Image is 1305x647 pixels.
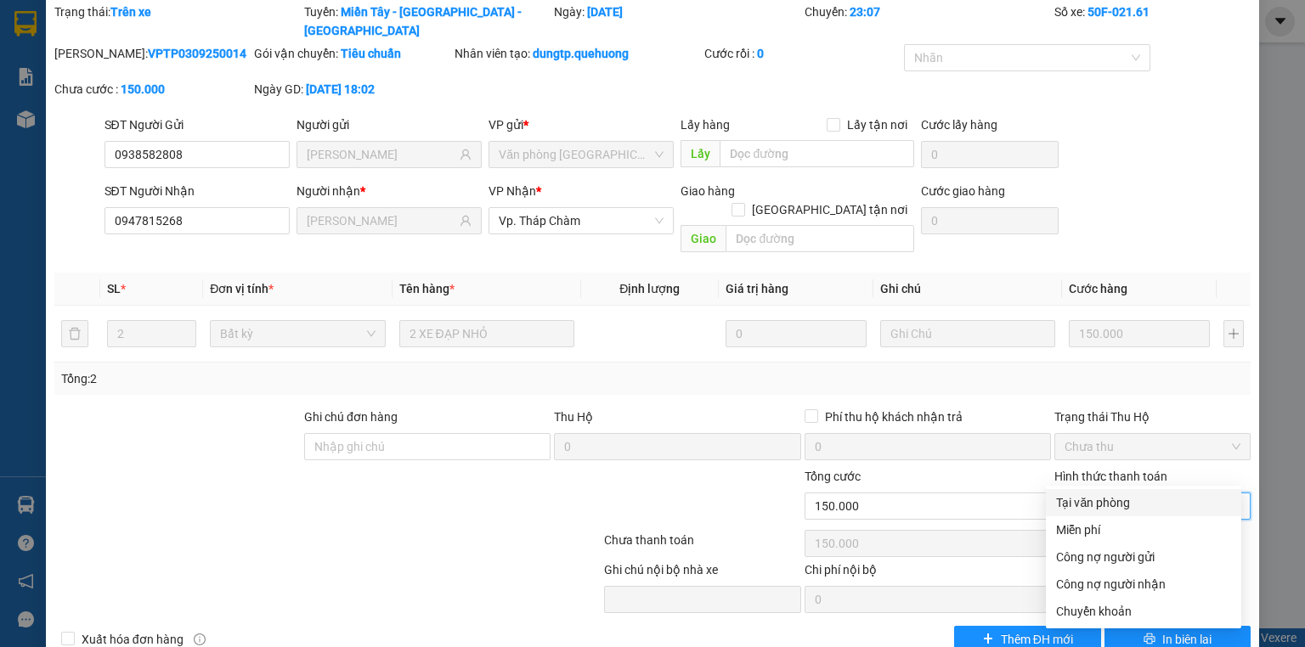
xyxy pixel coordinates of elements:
div: Số xe: [1053,3,1252,40]
span: Đơn vị tính [210,282,274,295]
span: user [460,215,472,227]
input: Ghi Chú [880,320,1055,347]
div: Chưa cước : [54,80,251,98]
div: Tại văn phòng [1056,493,1231,512]
span: user [460,149,472,160]
input: Dọc đường [720,140,914,167]
button: plus [1223,320,1244,347]
div: Cước gửi hàng sẽ được ghi vào công nợ của người gửi [1046,543,1241,571]
span: info-circle [194,633,206,645]
span: Phí thu hộ khách nhận trả [818,408,969,426]
label: Cước giao hàng [921,184,1005,198]
b: Trên xe [110,5,151,19]
div: Tuyến: [302,3,552,40]
div: Gói vận chuyển: [254,44,450,63]
span: Lấy hàng [681,118,730,132]
span: Chưa thu [1065,434,1240,459]
input: Ghi chú đơn hàng [304,433,551,460]
div: Trạng thái: [53,3,302,40]
div: Người gửi [297,115,482,134]
th: Ghi chú [873,273,1062,306]
input: 0 [1069,320,1210,347]
div: Chi phí nội bộ [805,560,1051,586]
b: Tiêu chuẩn [341,47,401,60]
span: SL [107,282,121,295]
input: 0 [726,320,867,347]
button: delete [61,320,88,347]
span: Bất kỳ [220,321,375,346]
input: Tên người gửi [307,145,456,164]
b: 150.000 [121,82,165,96]
b: [DATE] 18:02 [306,82,375,96]
div: Chuyển khoản [1056,602,1231,621]
span: Giao [681,225,726,252]
div: [PERSON_NAME]: [54,44,251,63]
input: VD: Bàn, Ghế [399,320,574,347]
input: Tên người nhận [307,211,456,230]
span: Thu Hộ [554,410,593,424]
span: printer [1144,633,1155,646]
div: Nhân viên tạo: [455,44,701,63]
div: Trạng thái Thu Hộ [1054,408,1251,426]
b: 0 [757,47,764,60]
b: Miền Tây - [GEOGRAPHIC_DATA] - [GEOGRAPHIC_DATA] [304,5,522,37]
span: Cước hàng [1069,282,1127,295]
input: Dọc đường [726,225,914,252]
span: VP Nhận [489,184,536,198]
span: Văn phòng Tân Phú [499,142,664,167]
label: Hình thức thanh toán [1054,470,1167,483]
span: Tổng cước [805,470,861,483]
span: Lấy tận nơi [840,115,914,134]
span: Giá trị hàng [726,282,788,295]
div: Công nợ người nhận [1056,575,1231,594]
div: VP gửi [489,115,674,134]
div: Ngày GD: [254,80,450,98]
span: Định lượng [619,282,680,295]
span: plus [982,633,994,646]
div: Cước gửi hàng sẽ được ghi vào công nợ của người nhận [1046,571,1241,598]
span: Giao hàng [681,184,735,198]
input: Cước lấy hàng [921,141,1059,168]
div: SĐT Người Nhận [105,182,290,200]
b: 50F-021.61 [1087,5,1150,19]
span: Tên hàng [399,282,455,295]
label: Cước lấy hàng [921,118,997,132]
div: Ngày: [552,3,802,40]
div: Tổng: 2 [61,369,505,388]
b: VPTP0309250014 [148,47,246,60]
b: dungtp.quehuong [533,47,629,60]
div: SĐT Người Gửi [105,115,290,134]
div: Miễn phí [1056,520,1231,539]
div: Chuyến: [803,3,1053,40]
div: Công nợ người gửi [1056,548,1231,566]
span: [GEOGRAPHIC_DATA] tận nơi [745,200,914,219]
b: 23:07 [850,5,880,19]
div: Cước rồi : [704,44,901,63]
input: Cước giao hàng [921,207,1059,234]
span: Vp. Tháp Chàm [499,208,664,233]
label: Ghi chú đơn hàng [304,410,398,424]
div: Người nhận [297,182,482,200]
span: Lấy [681,140,720,167]
div: Chưa thanh toán [602,531,802,560]
b: [DATE] [587,5,623,19]
div: Ghi chú nội bộ nhà xe [604,560,800,586]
